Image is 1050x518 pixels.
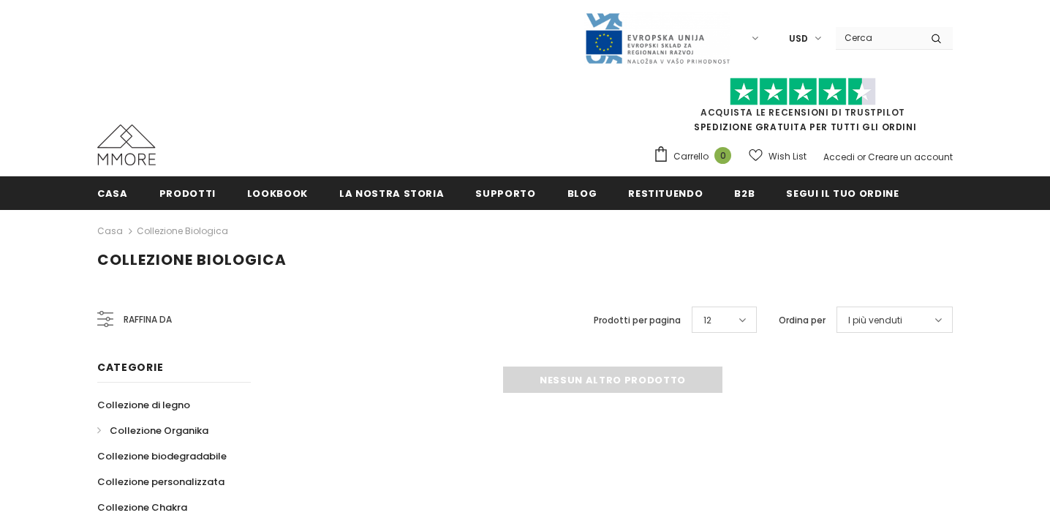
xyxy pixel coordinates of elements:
span: Segui il tuo ordine [786,187,899,200]
span: Collezione Organika [110,424,208,438]
a: Collezione biodegradabile [97,443,227,469]
a: Creare un account [868,151,953,163]
span: Categorie [97,360,163,375]
span: Blog [567,187,597,200]
a: Collezione Organika [97,418,208,443]
span: B2B [734,187,755,200]
a: Casa [97,222,123,240]
span: Collezione biologica [97,249,287,270]
label: Prodotti per pagina [594,313,681,328]
a: La nostra storia [339,176,444,209]
a: Prodotti [159,176,216,209]
img: Casi MMORE [97,124,156,165]
a: Javni Razpis [584,31,730,44]
img: Javni Razpis [584,12,730,65]
a: Accedi [823,151,855,163]
span: Collezione personalizzata [97,475,224,489]
span: Lookbook [247,187,308,200]
input: Search Site [836,27,920,48]
img: Fidati di Pilot Stars [730,78,876,106]
span: 12 [703,313,711,328]
a: Restituendo [628,176,703,209]
a: Collezione personalizzata [97,469,224,495]
a: Collezione biologica [137,225,228,237]
span: Raffina da [124,312,172,328]
span: Collezione biodegradabile [97,449,227,463]
a: Wish List [749,143,807,169]
span: I più venduti [848,313,902,328]
a: Blog [567,176,597,209]
span: Casa [97,187,128,200]
span: La nostra storia [339,187,444,200]
a: B2B [734,176,755,209]
span: Prodotti [159,187,216,200]
a: supporto [475,176,535,209]
a: Acquista le recensioni di TrustPilot [700,106,905,119]
span: 0 [714,147,731,164]
a: Carrello 0 [653,146,739,168]
span: USD [789,31,808,46]
span: SPEDIZIONE GRATUITA PER TUTTI GLI ORDINI [653,84,953,133]
label: Ordina per [779,313,826,328]
a: Lookbook [247,176,308,209]
span: Wish List [768,149,807,164]
span: Collezione di legno [97,398,190,412]
span: Carrello [673,149,709,164]
span: Collezione Chakra [97,500,187,514]
a: Collezione di legno [97,392,190,418]
span: Restituendo [628,187,703,200]
span: supporto [475,187,535,200]
a: Casa [97,176,128,209]
a: Segui il tuo ordine [786,176,899,209]
span: or [857,151,866,163]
